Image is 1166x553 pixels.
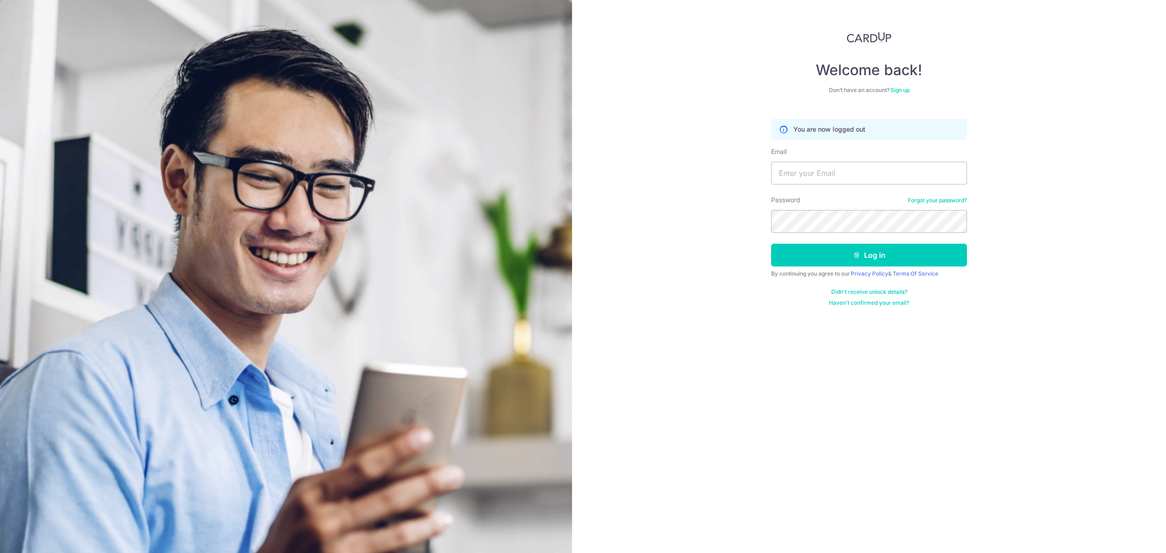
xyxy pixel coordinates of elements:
a: Didn't receive unlock details? [831,288,907,296]
a: Privacy Policy [851,270,888,277]
a: Sign up [890,87,910,93]
label: Password [771,195,800,205]
label: Email [771,147,787,156]
a: Haven't confirmed your email? [829,299,909,307]
a: Terms Of Service [893,270,938,277]
div: Don’t have an account? [771,87,967,94]
div: By continuing you agree to our & [771,270,967,277]
p: You are now logged out [793,125,865,134]
button: Log in [771,244,967,266]
img: CardUp Logo [847,32,891,43]
input: Enter your Email [771,162,967,184]
a: Forgot your password? [908,197,967,204]
h4: Welcome back! [771,61,967,79]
